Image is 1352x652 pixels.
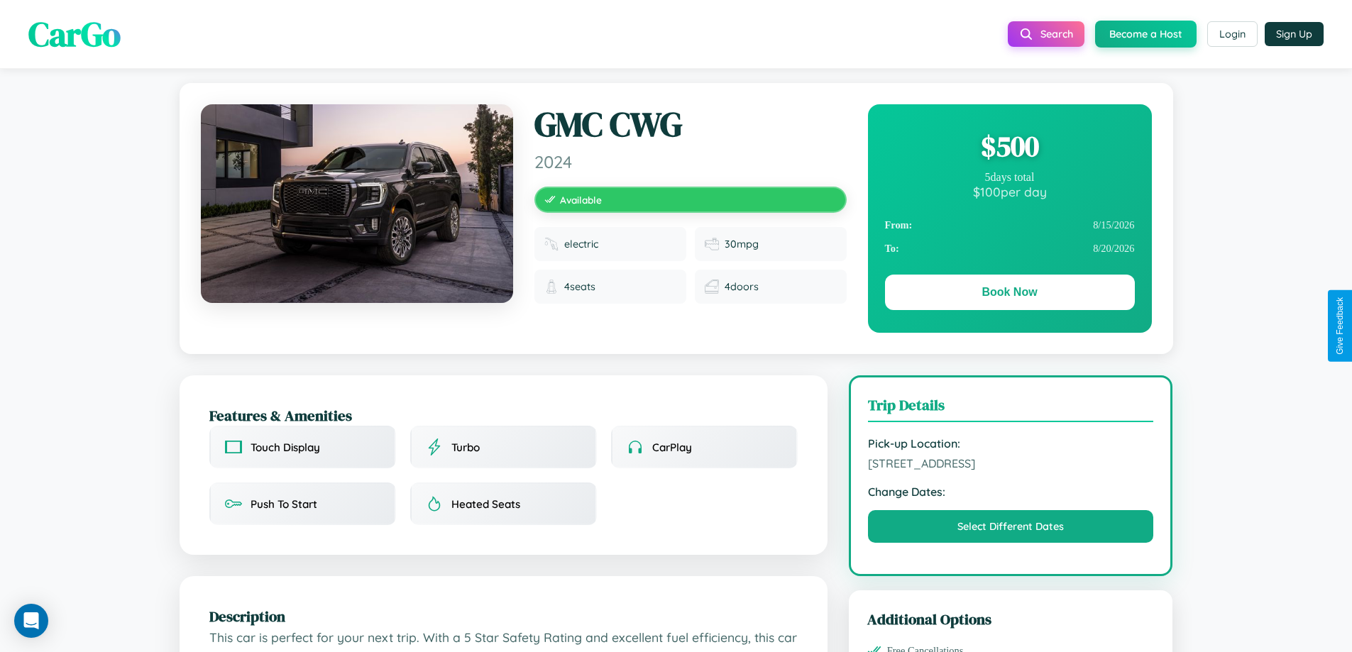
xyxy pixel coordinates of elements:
div: Give Feedback [1335,297,1345,355]
button: Login [1207,21,1258,47]
img: GMC CWG 2024 [201,104,513,303]
span: Turbo [451,441,480,454]
span: 4 doors [725,280,759,293]
button: Book Now [885,275,1135,310]
span: CarGo [28,11,121,57]
span: Heated Seats [451,497,520,511]
strong: Pick-up Location: [868,436,1154,451]
strong: From: [885,219,913,231]
button: Search [1008,21,1084,47]
h2: Description [209,606,798,626]
button: Become a Host [1095,21,1197,48]
div: 8 / 15 / 2026 [885,214,1135,237]
img: Doors [705,280,719,294]
div: Open Intercom Messenger [14,604,48,638]
span: 4 seats [564,280,595,293]
h1: GMC CWG [534,104,847,145]
h3: Additional Options [867,609,1155,629]
h2: Features & Amenities [209,405,798,426]
div: $ 100 per day [885,184,1135,199]
img: Fuel efficiency [705,237,719,251]
span: Touch Display [251,441,320,454]
strong: Change Dates: [868,485,1154,499]
img: Seats [544,280,559,294]
span: electric [564,238,598,250]
span: CarPlay [652,441,692,454]
span: Available [560,194,602,206]
div: 5 days total [885,171,1135,184]
span: 2024 [534,151,847,172]
div: $ 500 [885,127,1135,165]
h3: Trip Details [868,394,1154,422]
img: Fuel type [544,237,559,251]
div: 8 / 20 / 2026 [885,237,1135,260]
button: Sign Up [1265,22,1324,46]
strong: To: [885,243,899,255]
span: Search [1040,28,1073,40]
span: 30 mpg [725,238,759,250]
span: [STREET_ADDRESS] [868,456,1154,470]
span: Push To Start [251,497,317,511]
button: Select Different Dates [868,510,1154,543]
